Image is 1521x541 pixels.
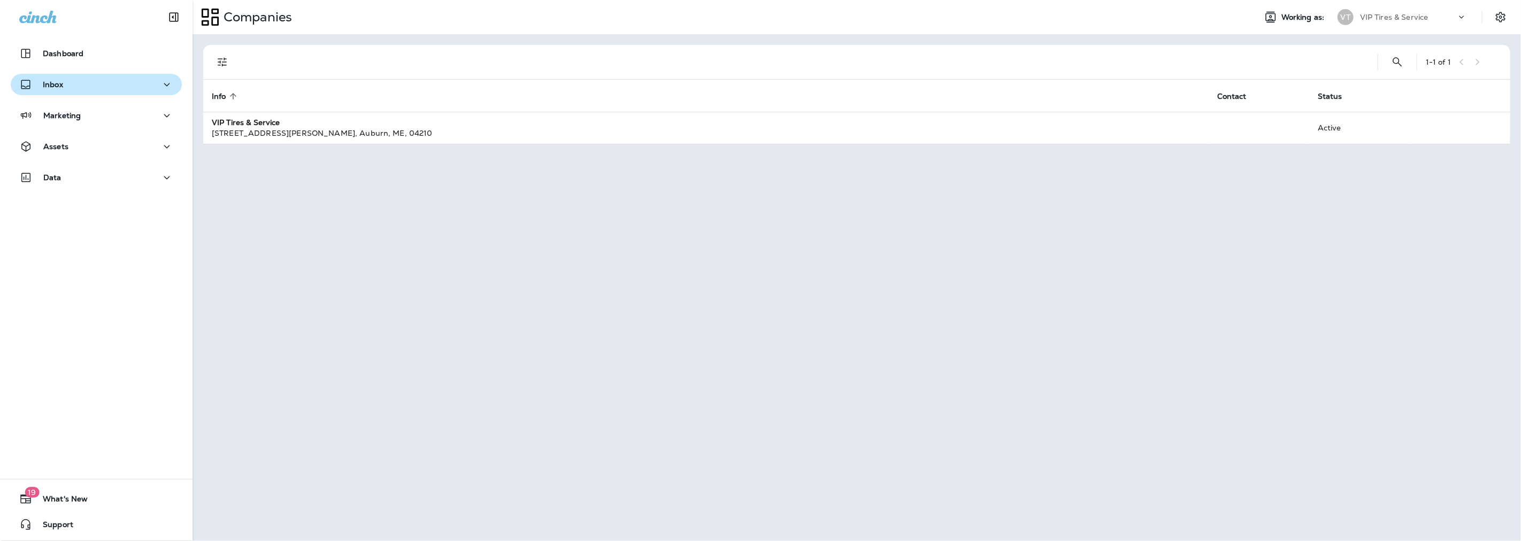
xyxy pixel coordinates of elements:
div: [STREET_ADDRESS][PERSON_NAME] , Auburn , ME , 04210 [212,128,1200,138]
p: Dashboard [43,49,83,58]
p: Inbox [43,80,63,89]
strong: VIP Tires & Service [212,118,280,127]
button: Data [11,167,182,188]
p: Companies [219,9,292,25]
div: VT [1338,9,1354,25]
button: 19What's New [11,488,182,509]
span: Status [1318,91,1356,101]
p: Marketing [43,111,81,120]
p: Assets [43,142,68,151]
span: Contact [1217,92,1247,101]
p: VIP Tires & Service [1360,13,1428,21]
button: Search Companies [1387,51,1408,73]
span: Info [212,92,226,101]
span: Working as: [1281,13,1327,22]
button: Collapse Sidebar [159,6,189,28]
button: Marketing [11,105,182,126]
p: Data [43,173,62,182]
button: Filters [212,51,233,73]
span: Contact [1217,91,1261,101]
button: Assets [11,136,182,157]
span: Status [1318,92,1342,101]
button: Settings [1491,7,1510,27]
span: What's New [32,494,88,507]
button: Support [11,514,182,535]
button: Inbox [11,74,182,95]
div: 1 - 1 of 1 [1426,58,1451,66]
span: Info [212,91,240,101]
td: Active [1309,112,1410,144]
span: Support [32,520,73,533]
span: 19 [25,487,39,498]
button: Dashboard [11,43,182,64]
